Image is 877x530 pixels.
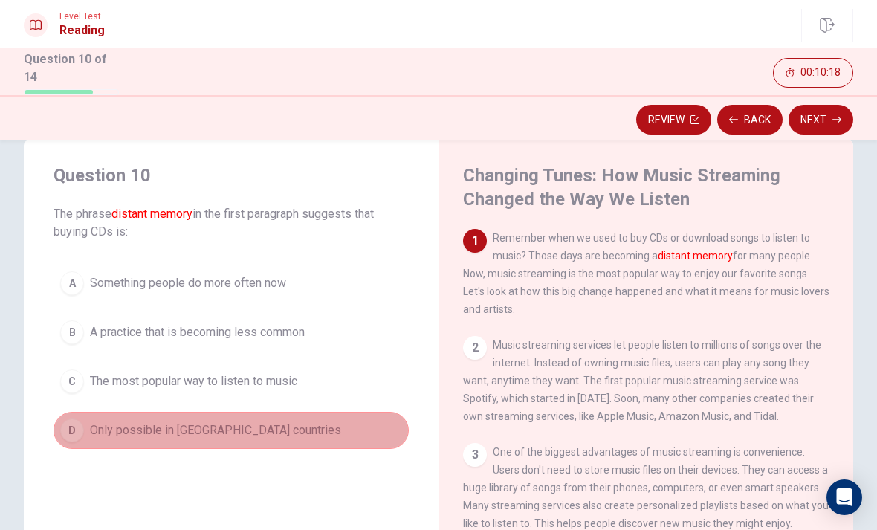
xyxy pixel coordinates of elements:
div: B [60,320,84,344]
span: Music streaming services let people listen to millions of songs over the internet. Instead of own... [463,339,821,422]
h4: Question 10 [54,164,409,187]
button: ASomething people do more often now [54,265,409,302]
span: The phrase in the first paragraph suggests that buying CDs is: [54,205,409,241]
span: Something people do more often now [90,274,286,292]
span: A practice that is becoming less common [90,323,305,341]
div: D [60,418,84,442]
span: Remember when we used to buy CDs or download songs to listen to music? Those days are becoming a ... [463,232,829,315]
button: CThe most popular way to listen to music [54,363,409,400]
button: BA practice that is becoming less common [54,314,409,351]
span: Level Test [59,11,105,22]
div: Open Intercom Messenger [826,479,862,515]
span: 00:10:18 [800,67,841,79]
h4: Changing Tunes: How Music Streaming Changed the Way We Listen [463,164,826,211]
h1: Reading [59,22,105,39]
div: 2 [463,336,487,360]
button: Review [636,105,711,135]
font: distant memory [658,250,733,262]
div: 1 [463,229,487,253]
span: One of the biggest advantages of music streaming is convenience. Users don't need to store music ... [463,446,829,529]
div: A [60,271,84,295]
button: Back [717,105,783,135]
div: 3 [463,443,487,467]
span: The most popular way to listen to music [90,372,297,390]
button: DOnly possible in [GEOGRAPHIC_DATA] countries [54,412,409,449]
button: 00:10:18 [773,58,853,88]
button: Next [789,105,853,135]
span: Only possible in [GEOGRAPHIC_DATA] countries [90,421,341,439]
h1: Question 10 of 14 [24,51,119,86]
font: distant memory [111,207,192,221]
div: C [60,369,84,393]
